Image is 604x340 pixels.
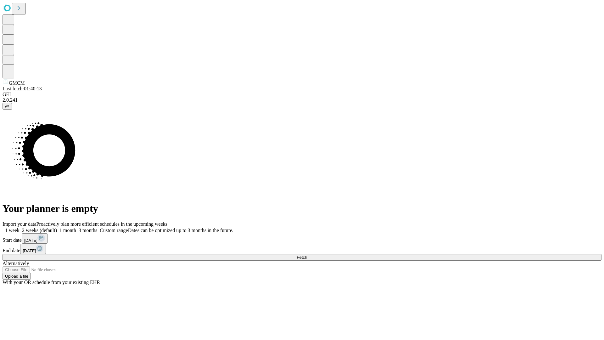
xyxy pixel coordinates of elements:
[3,233,601,244] div: Start date
[5,228,20,233] span: 1 week
[3,273,31,280] button: Upload a file
[3,86,42,91] span: Last fetch: 01:40:13
[22,233,48,244] button: [DATE]
[59,228,76,233] span: 1 month
[297,255,307,260] span: Fetch
[3,203,601,214] h1: Your planner is empty
[3,244,601,254] div: End date
[3,280,100,285] span: With your OR schedule from your existing EHR
[22,228,57,233] span: 2 weeks (default)
[128,228,233,233] span: Dates can be optimized up to 3 months in the future.
[3,92,601,97] div: GEI
[3,97,601,103] div: 2.0.241
[100,228,128,233] span: Custom range
[5,104,9,109] span: @
[79,228,97,233] span: 3 months
[24,238,37,243] span: [DATE]
[3,261,29,266] span: Alternatively
[3,221,36,227] span: Import your data
[3,254,601,261] button: Fetch
[36,221,169,227] span: Proactively plan more efficient schedules in the upcoming weeks.
[9,80,25,86] span: GMCM
[23,248,36,253] span: [DATE]
[20,244,46,254] button: [DATE]
[3,103,12,110] button: @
